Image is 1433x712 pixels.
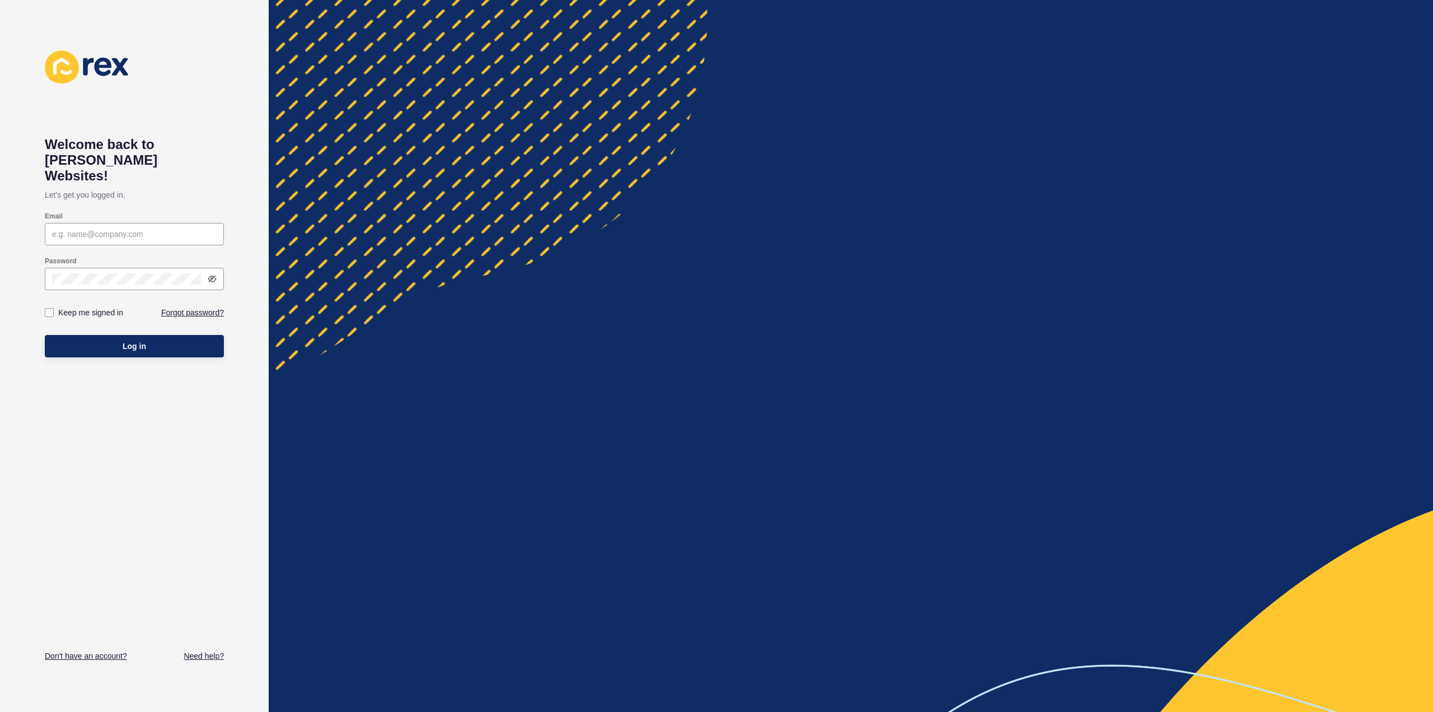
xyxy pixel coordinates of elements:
[58,307,123,318] label: Keep me signed in
[45,335,224,357] button: Log in
[45,650,127,662] a: Don't have an account?
[184,650,224,662] a: Need help?
[45,212,63,221] label: Email
[123,341,146,352] span: Log in
[45,137,224,184] h1: Welcome back to [PERSON_NAME] Websites!
[45,184,224,206] p: Let's get you logged in.
[52,229,217,240] input: e.g. name@company.com
[45,257,77,266] label: Password
[161,307,224,318] a: Forgot password?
